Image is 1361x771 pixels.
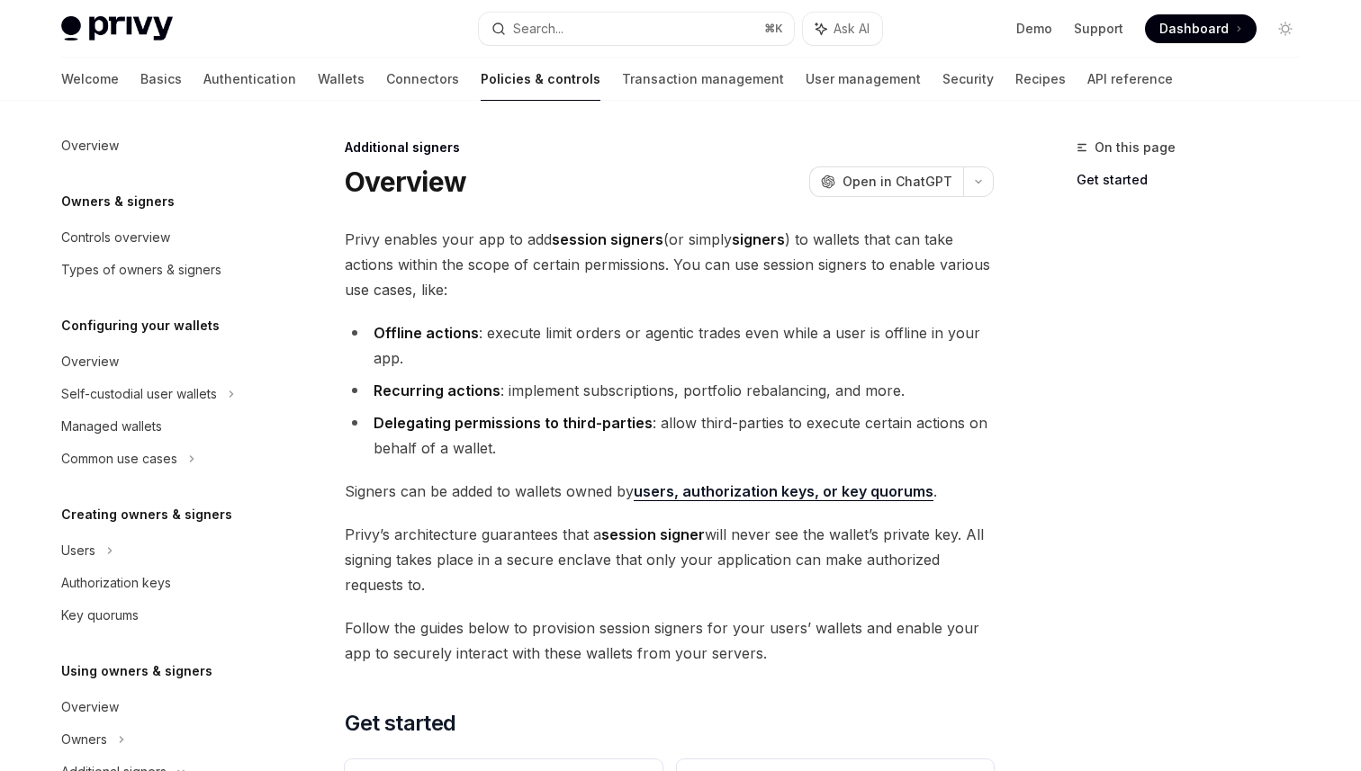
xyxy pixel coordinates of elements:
span: Dashboard [1159,20,1229,38]
div: Managed wallets [61,416,162,437]
div: Owners [61,729,107,750]
a: Key quorums [47,599,277,632]
div: Additional signers [345,139,994,157]
strong: Delegating permissions to third-parties [374,414,653,432]
a: Dashboard [1145,14,1257,43]
span: Signers can be added to wallets owned by . [345,479,994,504]
span: ⌘ K [764,22,783,36]
strong: Recurring actions [374,381,500,399]
a: Connectors [386,58,459,101]
button: Open in ChatGPT [809,166,963,197]
div: Overview [61,135,119,157]
div: Authorization keys [61,572,171,594]
h5: Creating owners & signers [61,504,232,525]
h5: Configuring your wallets [61,315,220,336]
button: Search...⌘K [479,13,794,45]
a: users, authorization keys, or key quorums [634,482,933,501]
a: API reference [1087,58,1173,101]
a: Welcome [61,58,119,101]
a: Wallets [318,58,365,101]
h5: Owners & signers [61,191,175,212]
button: Ask AI [803,13,882,45]
strong: Offline actions [374,324,479,342]
a: Authentication [203,58,296,101]
span: Follow the guides below to provision session signers for your users’ wallets and enable your app ... [345,615,994,666]
a: Overview [47,345,277,378]
a: Get started [1077,166,1314,194]
div: Users [61,540,95,561]
div: Types of owners & signers [61,259,221,281]
h5: Using owners & signers [61,660,212,682]
h1: Overview [345,166,466,198]
li: : implement subscriptions, portfolio rebalancing, and more. [345,378,994,403]
span: Privy enables your app to add (or simply ) to wallets that can take actions within the scope of c... [345,227,994,302]
a: Authorization keys [47,567,277,599]
span: Get started [345,709,455,738]
a: Policies & controls [481,58,600,101]
div: Search... [513,18,563,40]
div: Overview [61,696,119,718]
span: Privy’s architecture guarantees that a will never see the wallet’s private key. All signing takes... [345,522,994,597]
li: : allow third-parties to execute certain actions on behalf of a wallet. [345,410,994,461]
strong: session signers [552,230,663,248]
a: Overview [47,130,277,162]
li: : execute limit orders or agentic trades even while a user is offline in your app. [345,320,994,371]
span: On this page [1095,137,1176,158]
a: Types of owners & signers [47,254,277,286]
div: Common use cases [61,448,177,470]
a: Basics [140,58,182,101]
a: Controls overview [47,221,277,254]
a: Recipes [1015,58,1066,101]
img: light logo [61,16,173,41]
span: Ask AI [834,20,870,38]
strong: signers [732,230,785,248]
strong: session signer [601,525,705,543]
div: Overview [61,351,119,372]
div: Self-custodial user wallets [61,383,217,405]
div: Key quorums [61,605,139,626]
div: Controls overview [61,227,170,248]
a: Security [942,58,994,101]
a: Support [1074,20,1123,38]
a: User management [806,58,921,101]
span: Open in ChatGPT [843,173,952,191]
button: Toggle dark mode [1271,14,1300,43]
a: Managed wallets [47,410,277,443]
a: Overview [47,691,277,723]
a: Transaction management [622,58,784,101]
a: Demo [1016,20,1052,38]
